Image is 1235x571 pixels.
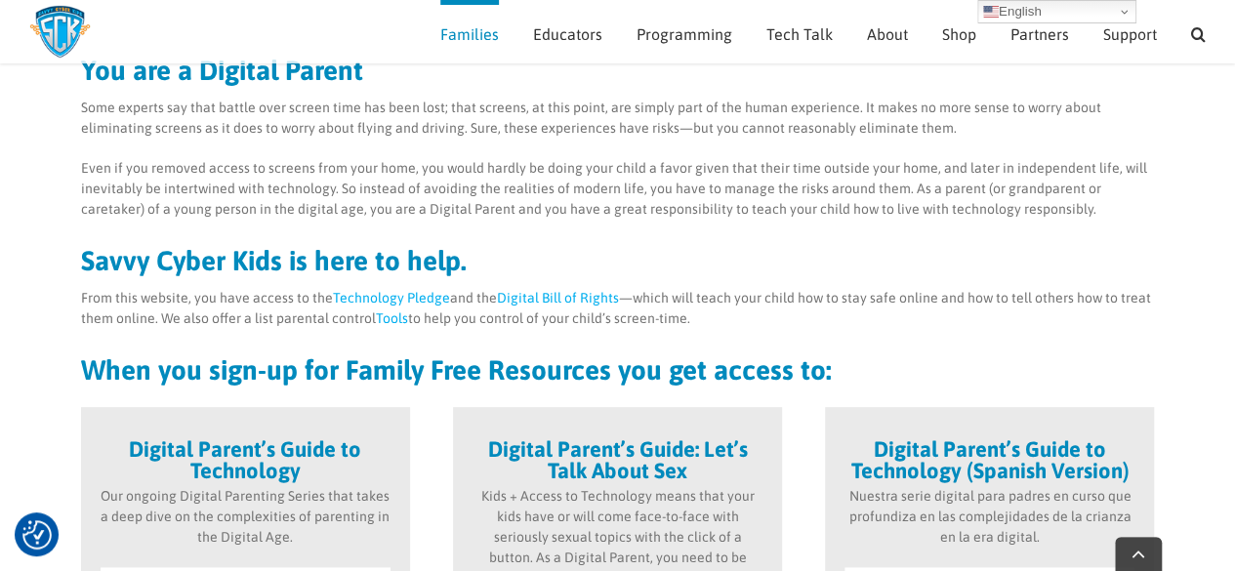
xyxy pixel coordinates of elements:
img: Revisit consent button [22,520,52,550]
span: Programming [637,26,732,42]
a: Digital Bill of Rights [497,290,619,306]
span: Tech Talk [766,26,833,42]
span: Educators [533,26,602,42]
button: Consent Preferences [22,520,52,550]
span: Partners [1010,26,1069,42]
span: Support [1103,26,1157,42]
p: Some experts say that battle over screen time has been lost; that screens, at this point, are sim... [81,98,1155,139]
p: Even if you removed access to screens from your home, you would hardly be doing your child a favo... [81,158,1155,220]
h2: Savvy Cyber Kids is here to help. [81,247,1155,274]
a: Tools [376,310,408,326]
span: Families [440,26,499,42]
p: From this website, you have access to the and the —which will teach your child how to stay safe o... [81,288,1155,329]
strong: Digital Parent’s Guide: Let’s Talk About Sex [487,436,747,483]
h2: You are a Digital Parent [81,57,1155,84]
img: en [983,4,999,20]
span: Shop [942,26,976,42]
strong: When you sign-up for Family Free Resources you get access to: [81,354,832,386]
strong: Digital Parent’s Guide to Technology (Spanish Version) [850,436,1129,483]
p: Our ongoing Digital Parenting Series that takes a deep dive on the complexities of parenting in t... [101,486,391,548]
img: Savvy Cyber Kids Logo [29,5,91,59]
span: About [867,26,908,42]
strong: Digital Parent’s Guide to Technology [129,436,361,483]
p: Nuestra serie digital para padres en curso que profundiza en las complejidades de la crianza en l... [844,486,1134,548]
a: Technology Pledge [333,290,450,306]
